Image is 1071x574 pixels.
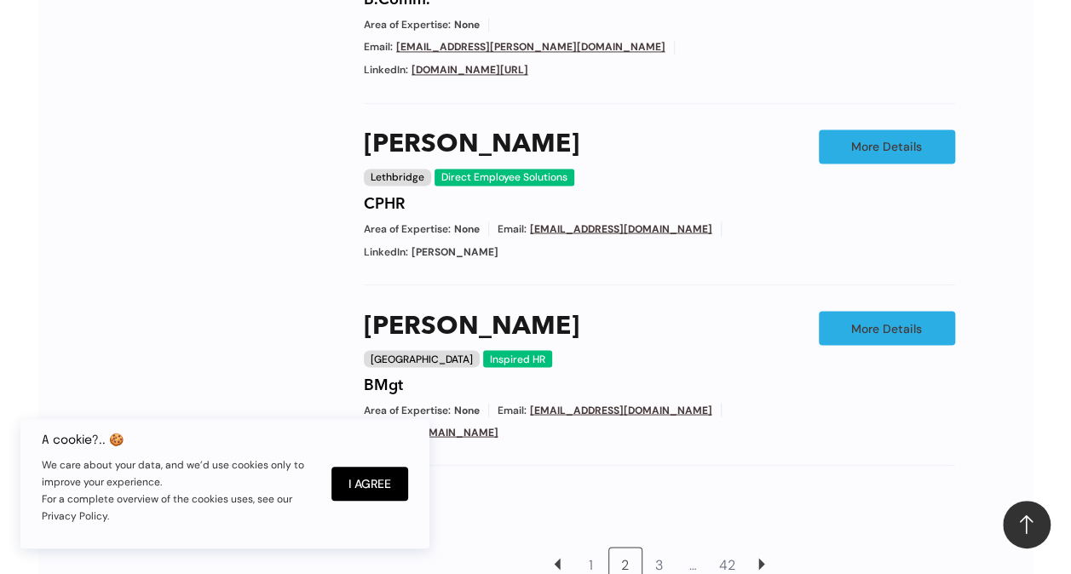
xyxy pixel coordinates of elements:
[819,129,955,164] a: More Details
[364,221,451,236] span: Area of Expertise:
[331,467,408,501] button: I Agree
[364,169,431,186] div: Lethbridge
[498,403,527,417] span: Email:
[364,244,408,259] span: LinkedIn:
[412,63,528,77] a: [DOMAIN_NAME][URL]
[396,40,665,54] a: [EMAIL_ADDRESS][PERSON_NAME][DOMAIN_NAME]
[454,403,480,417] span: None
[454,221,480,236] span: None
[530,403,712,416] a: [EMAIL_ADDRESS][DOMAIN_NAME]
[364,350,480,367] div: [GEOGRAPHIC_DATA]
[364,129,579,160] a: [PERSON_NAME]
[410,425,498,439] a: [DOMAIN_NAME]
[364,376,403,394] h4: BMgt
[42,433,314,446] h6: A cookie?.. 🍪
[819,311,955,345] a: More Details
[364,40,393,55] span: Email:
[364,403,451,417] span: Area of Expertise:
[412,244,498,259] span: [PERSON_NAME]
[454,18,480,32] span: None
[435,169,574,186] div: Direct Employee Solutions
[498,221,527,236] span: Email:
[483,350,552,367] div: Inspired HR
[364,63,408,77] span: LinkedIn:
[364,311,579,342] a: [PERSON_NAME]
[364,18,451,32] span: Area of Expertise:
[364,194,405,213] h4: CPHR
[42,456,314,525] p: We care about your data, and we’d use cookies only to improve your experience. For a complete ove...
[530,221,712,235] a: [EMAIL_ADDRESS][DOMAIN_NAME]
